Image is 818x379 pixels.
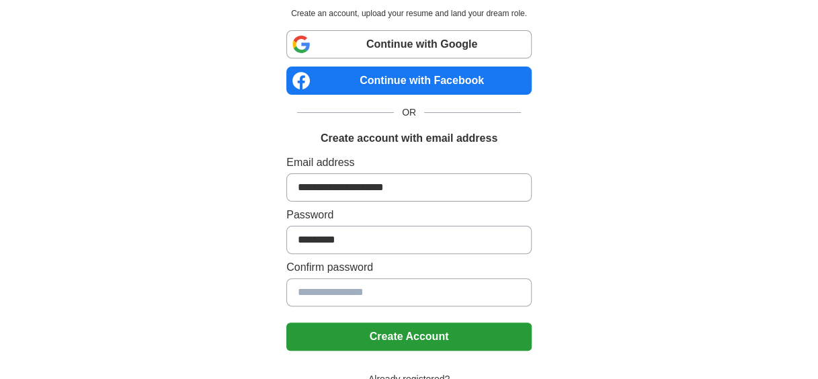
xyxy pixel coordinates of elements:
label: Confirm password [286,259,532,276]
a: Continue with Google [286,30,532,58]
span: OR [394,106,424,120]
label: Password [286,207,532,223]
label: Email address [286,155,532,171]
button: Create Account [286,323,532,351]
p: Create an account, upload your resume and land your dream role. [289,7,529,19]
h1: Create account with email address [321,130,497,146]
a: Continue with Facebook [286,67,532,95]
